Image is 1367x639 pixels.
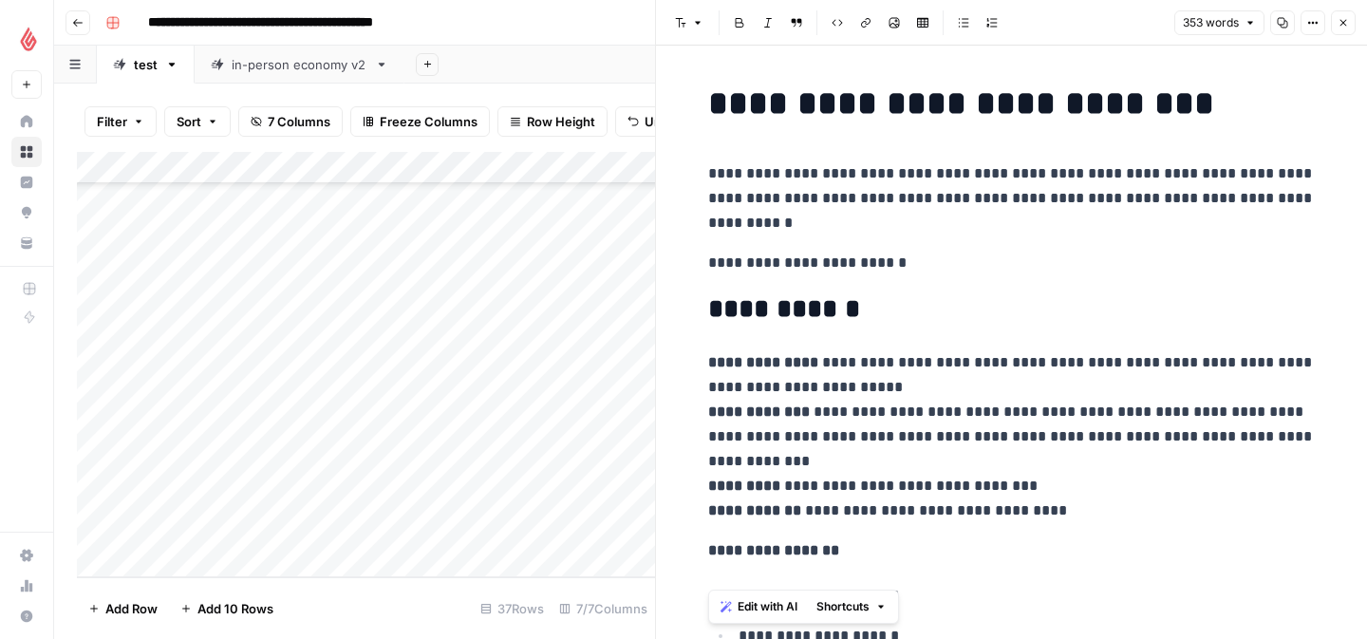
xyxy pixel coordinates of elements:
a: Insights [11,167,42,197]
button: Workspace: Lightspeed [11,15,42,63]
span: Freeze Columns [380,112,478,131]
a: Your Data [11,228,42,258]
button: 7 Columns [238,106,343,137]
span: 353 words [1183,14,1239,31]
span: Add Row [105,599,158,618]
a: Settings [11,540,42,571]
a: Opportunities [11,197,42,228]
img: Lightspeed Logo [11,22,46,56]
div: test [134,55,158,74]
span: Undo [645,112,677,131]
span: Shortcuts [816,598,870,615]
span: Sort [177,112,201,131]
button: 353 words [1174,10,1264,35]
button: Add 10 Rows [169,593,285,624]
button: Sort [164,106,231,137]
a: Home [11,106,42,137]
div: 7/7 Columns [552,593,655,624]
button: Undo [615,106,689,137]
span: Filter [97,112,127,131]
span: Add 10 Rows [197,599,273,618]
button: Help + Support [11,601,42,631]
button: Row Height [497,106,608,137]
button: Edit with AI [713,594,805,619]
span: Edit with AI [738,598,797,615]
a: in-person economy v2 [195,46,404,84]
div: in-person economy v2 [232,55,367,74]
button: Freeze Columns [350,106,490,137]
button: Shortcuts [809,594,894,619]
a: test [97,46,195,84]
span: 7 Columns [268,112,330,131]
button: Filter [84,106,157,137]
a: Usage [11,571,42,601]
a: Browse [11,137,42,167]
span: Row Height [527,112,595,131]
div: 37 Rows [473,593,552,624]
button: Add Row [77,593,169,624]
